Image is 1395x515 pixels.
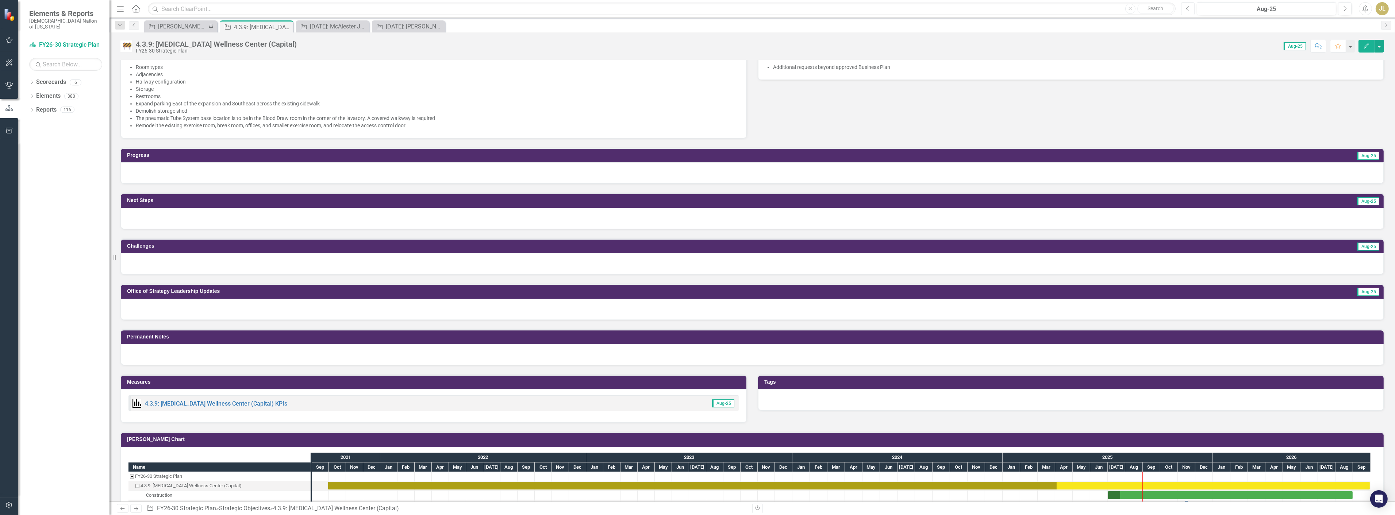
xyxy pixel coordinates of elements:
div: Jun [1300,462,1318,472]
div: Oct [950,462,968,472]
div: Jun [1090,462,1108,472]
div: Jan [1003,462,1020,472]
span: Aug-25 [1357,243,1379,251]
div: Nov [346,462,363,472]
li: Room types [136,63,739,71]
h3: Permanent Notes [127,334,1380,340]
li: The pneumatic Tube System base location is to be in the Blood Draw room in the corner of the lava... [136,115,739,122]
li: Expand parking East of the expansion and Southeast across the existing sidewalk [136,100,739,107]
div: Aug-25 [1199,5,1334,13]
div: Construction [128,491,311,500]
div: Feb [397,462,415,472]
li: Hallway configuration [136,78,739,85]
div: Task: Start date: 2025-07-01 End date: 2026-08-31 [1108,491,1353,499]
div: Dec [363,462,380,472]
div: Aug [1125,462,1143,472]
input: Search Below... [29,58,102,71]
li: Restrooms [136,93,739,100]
div: Mar [1248,462,1265,472]
div: Open Intercom Messenger [1370,490,1388,508]
a: Reports [36,106,57,114]
div: FY26-30 Strategic Plan [136,48,297,54]
a: [DATE]: [PERSON_NAME] Judicial Court Room Expansion (Capital) [374,22,443,31]
div: Mar [415,462,432,472]
div: Task: FY26-30 Strategic Plan Start date: 2021-09-29 End date: 2021-09-30 [128,472,311,481]
div: 2023 [586,453,792,462]
div: Apr [432,462,449,472]
h3: Challenges [127,243,807,249]
h3: [PERSON_NAME] Chart [127,437,1380,442]
div: » » [146,504,747,513]
div: 2024 [792,453,1003,462]
h3: Measures [127,379,743,385]
div: Jul [898,462,915,472]
div: Sep [723,462,741,472]
div: 2025 [1003,453,1213,462]
div: Jan [380,462,397,472]
div: Jul [1318,462,1336,472]
div: May [862,462,880,472]
div: Apr [1055,462,1073,472]
div: Apr [845,462,862,472]
div: Dec [1195,462,1213,472]
div: Sep [1353,462,1371,472]
div: Jun [672,462,689,472]
div: May [449,462,466,472]
div: Jun [880,462,898,472]
h3: Office of Strategy Leadership Updates [127,289,1131,294]
div: Mar [827,462,845,472]
button: Search [1137,4,1174,14]
input: Search ClearPoint... [148,3,1176,15]
div: Nov [968,462,985,472]
span: Search [1148,5,1163,11]
div: Oct [741,462,758,472]
h3: Tags [764,379,1380,385]
div: Aug [706,462,723,472]
div: [DATE]: McAlester Judicial Building Remodel (Capital) [310,22,367,31]
span: Aug-25 [1284,42,1306,50]
button: JL [1376,2,1389,15]
a: [DATE]: McAlester Judicial Building Remodel (Capital) [298,22,367,31]
div: Oct [535,462,552,472]
span: Aug-25 [1357,152,1379,160]
div: Task: Start date: 2025-11-13 End date: 2025-11-13 [1185,501,1188,508]
div: 4.3.9: Diabetes Wellness Center (Capital) [128,481,311,491]
div: Apr [638,462,655,472]
div: Feb [603,462,620,472]
div: 2022 [380,453,586,462]
div: Nov [758,462,775,472]
a: Elements [36,92,61,100]
button: Aug-25 [1197,2,1336,15]
span: Aug-25 [1357,197,1379,205]
div: Mar [620,462,638,472]
div: Oct [329,462,346,472]
div: Turnover to Operations [128,500,311,510]
div: Task: Start date: 2021-09-29 End date: 2026-09-29 [328,482,1370,489]
li: Adjacencies [136,71,739,78]
h3: Next Steps [127,198,797,203]
div: Feb [810,462,827,472]
img: ClearPoint Strategy [3,8,17,22]
div: May [1073,462,1090,472]
div: Jan [586,462,603,472]
div: May [655,462,672,472]
a: FY26-30 Strategic Plan [29,41,102,49]
div: Nov [552,462,569,472]
div: Name [128,462,311,472]
small: [DEMOGRAPHIC_DATA] Nation of [US_STATE] [29,18,102,30]
div: Jan [1213,462,1230,472]
div: 380 [64,93,78,99]
div: 4.3.9: [MEDICAL_DATA] Wellness Center (Capital) [234,23,291,32]
div: 4.3.9: [MEDICAL_DATA] Wellness Center (Capital) [141,481,242,491]
div: Nov [1178,462,1195,472]
div: 4.3.9: [MEDICAL_DATA] Wellness Center (Capital) [273,505,399,512]
div: Sep [933,462,950,472]
div: Oct [1160,462,1178,472]
span: Aug-25 [712,399,734,407]
a: Strategic Objectives [219,505,270,512]
div: Feb [1230,462,1248,472]
a: 4.3.9: [MEDICAL_DATA] Wellness Center (Capital) KPIs [145,400,287,407]
div: FY26-30 Strategic Plan [128,472,311,481]
div: 6 [70,79,81,85]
